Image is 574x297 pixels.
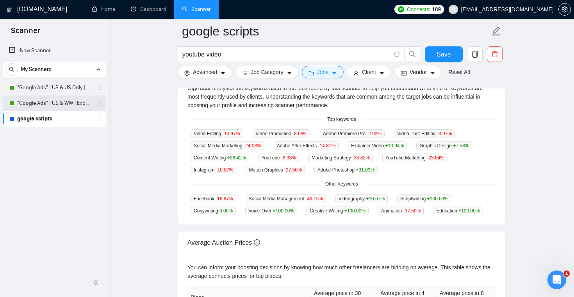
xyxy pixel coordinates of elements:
[352,155,370,161] span: -33.82 %
[246,194,326,203] span: Social Media Management
[235,66,298,78] button: barsJob Categorycaret-down
[367,131,381,136] span: -2.92 %
[405,46,420,62] button: search
[219,208,233,214] span: 0.00 %
[187,84,496,110] div: GigRadar analyses the keywords used in the jobs found by this scanner to help you understand what...
[467,46,483,62] button: copy
[244,143,261,148] span: -24.03 %
[7,4,12,16] img: logo
[558,3,571,16] button: setting
[487,51,502,58] span: delete
[187,232,496,254] div: Average Auction Prices
[362,68,376,76] span: Client
[308,154,373,162] span: Marketing Strategy
[467,51,482,58] span: copy
[253,129,311,138] span: Video Production
[92,6,115,12] a: homeHome
[178,66,232,78] button: settingAdvancedcaret-down
[401,70,406,76] span: idcard
[427,155,444,161] span: -23.64 %
[353,70,359,76] span: user
[17,80,91,95] a: "Google Ads" | US & US Only | Expert
[425,46,463,62] button: Save
[547,270,566,289] iframe: Intercom live chat
[321,180,363,188] span: Other keywords
[453,143,469,148] span: +7.58 %
[305,196,323,202] span: -46.15 %
[216,167,234,173] span: -10.87 %
[274,141,339,150] span: Adobe After Effects
[6,67,18,72] span: search
[307,207,369,215] span: Creative Writing
[3,62,106,127] li: My Scanners
[332,70,337,76] span: caret-down
[397,194,451,203] span: Scriptwriting
[563,270,570,277] span: 1
[191,141,264,150] span: Social Media Marketing
[191,207,236,215] span: Copywriting
[216,196,233,202] span: -16.67 %
[96,85,102,91] span: holder
[182,6,211,12] a: searchScanner
[427,196,448,202] span: +100.00 %
[437,49,451,59] span: Save
[491,26,501,36] span: edit
[410,68,427,76] span: Vendor
[292,131,307,136] span: -8.06 %
[182,21,490,41] input: Scanner name...
[5,25,46,41] span: Scanner
[558,6,571,12] a: setting
[394,129,455,138] span: Video Post-Editing
[131,6,166,12] a: dashboardDashboard
[191,154,249,162] span: Content Writing
[96,116,102,122] span: holder
[220,70,226,76] span: caret-down
[191,129,243,138] span: Video Editing
[487,46,503,62] button: delete
[251,68,283,76] span: Job Category
[366,196,385,202] span: +16.67 %
[182,49,391,59] input: Search Freelance Jobs...
[245,207,297,215] span: Voice-Over
[344,208,365,214] span: +100.00 %
[317,68,329,76] span: Jobs
[93,279,101,286] span: double-left
[191,194,236,203] span: Facebook
[273,208,294,214] span: +100.00 %
[223,131,240,136] span: -10.97 %
[193,68,217,76] span: Advanced
[394,52,399,57] span: info-circle
[17,111,91,127] a: google scripts
[437,131,452,136] span: -3.97 %
[448,68,470,76] a: Reset All
[9,43,100,58] a: New Scanner
[347,66,391,78] button: userClientcaret-down
[96,100,102,106] span: holder
[242,70,248,76] span: bars
[430,70,435,76] span: caret-down
[187,263,496,280] div: You can inform your boosting decisions by knowing how much other freelancers are bidding on avera...
[320,129,385,138] span: Adobe Premiere Pro
[184,70,190,76] span: setting
[5,63,18,76] button: search
[394,66,442,78] button: idcardVendorcaret-down
[323,116,360,123] span: Top keywords
[284,167,302,173] span: -37.50 %
[246,166,305,174] span: Motion Graphics
[21,62,52,77] span: My Scanners
[281,155,296,161] span: -8.93 %
[302,66,344,78] button: folderJobscaret-down
[191,166,236,174] span: Instagram
[416,141,472,150] span: Graphic Design
[432,5,440,14] span: 189
[385,143,404,148] span: +10.94 %
[379,70,385,76] span: caret-down
[318,143,336,148] span: -14.81 %
[258,154,299,162] span: YouTube
[403,208,421,214] span: -37.50 %
[348,141,407,150] span: Explainer Video
[378,207,424,215] span: Animation
[407,5,430,14] span: Connects:
[227,155,246,161] span: +26.42 %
